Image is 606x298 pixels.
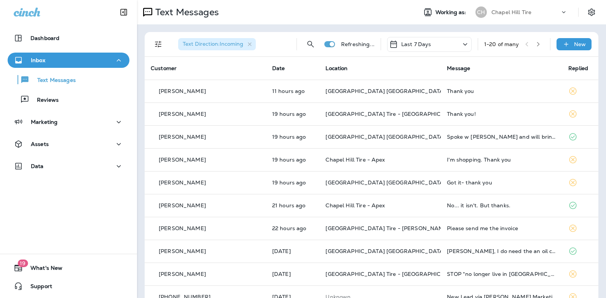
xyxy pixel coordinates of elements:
[8,136,129,152] button: Assets
[325,111,462,117] span: [GEOGRAPHIC_DATA] Tire - [GEOGRAPHIC_DATA].
[272,225,314,231] p: Sep 24, 2025 10:17 AM
[8,260,129,276] button: 19What's New
[159,157,206,163] p: [PERSON_NAME]
[484,41,519,47] div: 1 - 20 of many
[325,179,445,186] span: [GEOGRAPHIC_DATA] [GEOGRAPHIC_DATA]
[8,114,129,130] button: Marketing
[23,283,52,292] span: Support
[325,88,493,95] span: [GEOGRAPHIC_DATA] [GEOGRAPHIC_DATA][PERSON_NAME]
[272,202,314,208] p: Sep 24, 2025 11:20 AM
[8,30,129,46] button: Dashboard
[159,88,206,94] p: [PERSON_NAME]
[183,40,243,47] span: Text Direction : Incoming
[31,141,49,147] p: Assets
[325,202,385,209] span: Chapel Hill Tire - Apex
[574,41,586,47] p: New
[8,53,129,68] button: Inbox
[325,133,510,140] span: [GEOGRAPHIC_DATA] [GEOGRAPHIC_DATA] - [GEOGRAPHIC_DATA]
[159,179,206,186] p: [PERSON_NAME]
[435,9,468,16] span: Working as:
[325,65,348,72] span: Location
[325,248,493,255] span: [GEOGRAPHIC_DATA] [GEOGRAPHIC_DATA][PERSON_NAME]
[31,57,45,63] p: Inbox
[159,225,206,231] p: [PERSON_NAME]
[272,179,314,186] p: Sep 24, 2025 01:03 PM
[447,157,556,163] div: I'm shopping. Thank you
[30,77,76,84] p: Text Messages
[341,41,375,47] p: Refreshing...
[447,134,556,140] div: Spoke w Chris and will bring it in thursday
[23,265,62,274] span: What's New
[31,163,44,169] p: Data
[159,134,206,140] p: [PERSON_NAME]
[31,119,57,125] p: Marketing
[151,65,177,72] span: Customer
[568,65,588,72] span: Replied
[325,156,385,163] span: Chapel Hill Tire - Apex
[272,271,314,277] p: Sep 22, 2025 04:55 PM
[272,157,314,163] p: Sep 24, 2025 01:17 PM
[272,65,285,72] span: Date
[325,225,508,232] span: [GEOGRAPHIC_DATA] Tire - [PERSON_NAME][GEOGRAPHIC_DATA]
[159,271,206,277] p: [PERSON_NAME]
[178,38,256,50] div: Text Direction:Incoming
[401,41,431,47] p: Last 7 Days
[18,260,28,267] span: 19
[475,6,487,18] div: CH
[447,179,556,186] div: Got it- thank you
[447,225,556,231] div: Please send me the invoice
[159,248,206,254] p: [PERSON_NAME]
[303,37,318,52] button: Search Messages
[8,279,129,294] button: Support
[30,35,59,41] p: Dashboard
[29,97,59,104] p: Reviews
[159,111,206,117] p: [PERSON_NAME]
[447,111,556,117] div: Thank you!
[152,6,219,18] p: Text Messages
[8,72,129,88] button: Text Messages
[272,88,314,94] p: Sep 24, 2025 09:07 PM
[325,271,461,277] span: [GEOGRAPHIC_DATA] Tire - [GEOGRAPHIC_DATA]
[113,5,134,20] button: Collapse Sidebar
[585,5,598,19] button: Settings
[8,159,129,174] button: Data
[447,248,556,254] div: Chris, I do need the an oil change. The light has just gone on for that trying to look at. I can'...
[272,111,314,117] p: Sep 24, 2025 01:54 PM
[447,88,556,94] div: Thank you
[491,9,531,15] p: Chapel Hill Tire
[447,202,556,208] div: No... it isn't. But thanks.
[272,248,314,254] p: Sep 23, 2025 11:24 AM
[447,271,556,277] div: STOP *no longer live in NC
[151,37,166,52] button: Filters
[272,134,314,140] p: Sep 24, 2025 01:50 PM
[159,202,206,208] p: [PERSON_NAME]
[8,91,129,107] button: Reviews
[447,65,470,72] span: Message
